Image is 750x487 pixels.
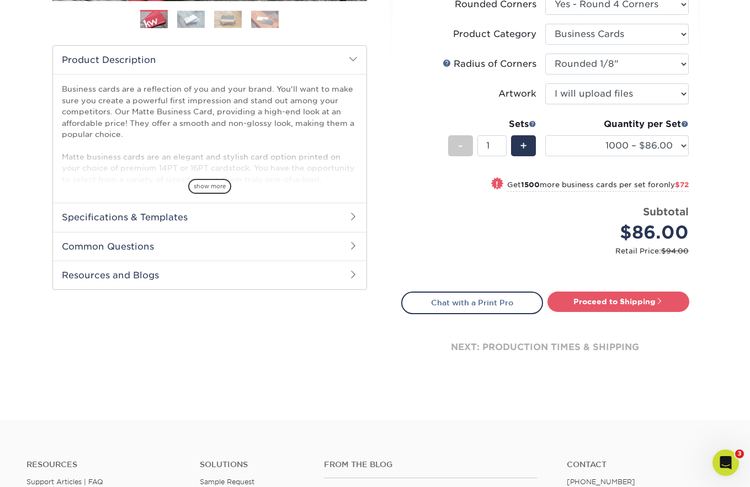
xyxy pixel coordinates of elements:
[443,57,536,71] div: Radius of Corners
[712,449,739,476] iframe: Intercom live chat
[200,460,307,469] h4: Solutions
[661,247,689,255] span: $94.00
[53,203,366,231] h2: Specifications & Templates
[547,292,689,311] a: Proceed to Shipping
[545,118,689,131] div: Quantity per Set
[567,478,635,486] a: [PHONE_NUMBER]
[675,181,689,189] span: $72
[26,460,183,469] h4: Resources
[214,10,242,28] img: Business Cards 03
[507,181,689,192] small: Get more business cards per set for
[453,28,536,41] div: Product Category
[62,83,358,241] p: Business cards are a reflection of you and your brand. You'll want to make sure you create a powe...
[177,10,205,28] img: Business Cards 02
[410,246,689,256] small: Retail Price:
[735,449,744,458] span: 3
[520,137,527,154] span: +
[53,261,366,289] h2: Resources and Blogs
[643,205,689,218] strong: Subtotal
[458,137,463,154] span: -
[188,179,231,194] span: show more
[496,178,498,190] span: !
[567,460,724,469] a: Contact
[659,181,689,189] span: only
[324,460,537,469] h4: From the Blog
[401,314,689,380] div: next: production times & shipping
[251,10,279,28] img: Business Cards 04
[53,232,366,261] h2: Common Questions
[448,118,536,131] div: Sets
[3,453,94,483] iframe: Google Customer Reviews
[200,478,254,486] a: Sample Request
[53,46,366,74] h2: Product Description
[554,219,689,246] div: $86.00
[498,87,536,100] div: Artwork
[140,6,168,34] img: Business Cards 01
[521,181,540,189] strong: 1500
[401,292,543,314] a: Chat with a Print Pro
